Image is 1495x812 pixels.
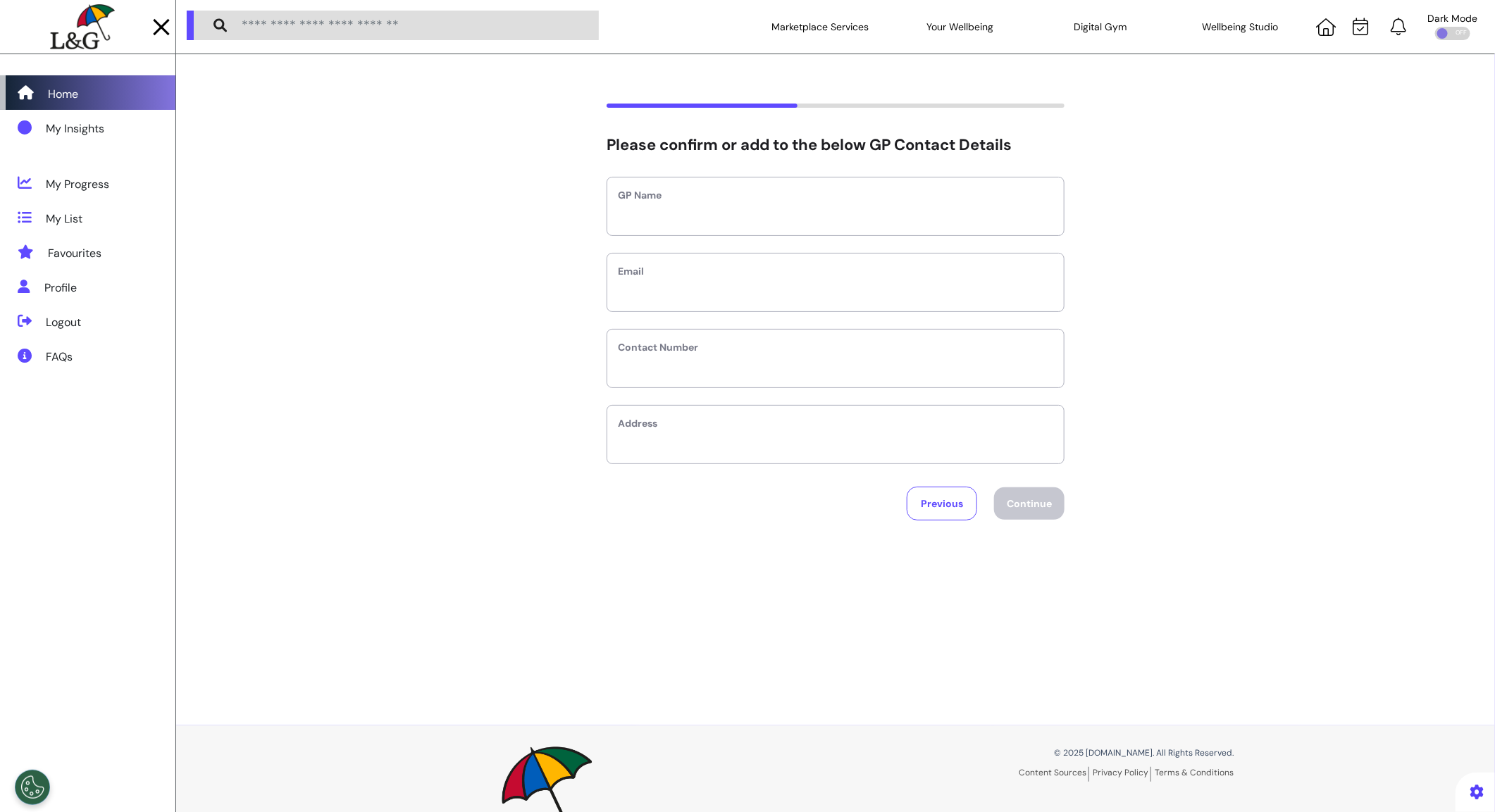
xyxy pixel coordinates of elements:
[1019,767,1089,782] a: Content Sources
[1031,7,1171,46] div: Digital Gym
[1093,767,1151,782] a: Privacy Policy
[750,7,891,46] div: Marketplace Services
[46,211,82,227] div: My List
[618,188,1053,203] label: GP Name
[46,176,109,193] div: My Progress
[50,4,114,50] img: company logo
[46,120,104,137] div: My Insights
[48,245,101,262] div: Favourites
[607,136,1065,154] h2: Please confirm or add to the below GP Contact Details
[618,264,1053,279] label: Email
[618,416,1053,431] label: Address
[1435,27,1470,40] div: OFF
[994,487,1065,520] button: Continue
[15,770,50,805] button: Open Preferences
[48,86,78,103] div: Home
[46,314,81,331] div: Logout
[1170,7,1310,46] div: Wellbeing Studio
[618,340,1053,355] label: Contact Number
[44,280,77,296] div: Profile
[891,7,1031,46] div: Your Wellbeing
[1428,13,1478,23] div: Dark Mode
[907,487,977,520] button: Previous
[46,349,73,366] div: FAQs
[1155,767,1234,778] a: Terms & Conditions
[846,747,1234,759] p: © 2025 [DOMAIN_NAME]. All Rights Reserved.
